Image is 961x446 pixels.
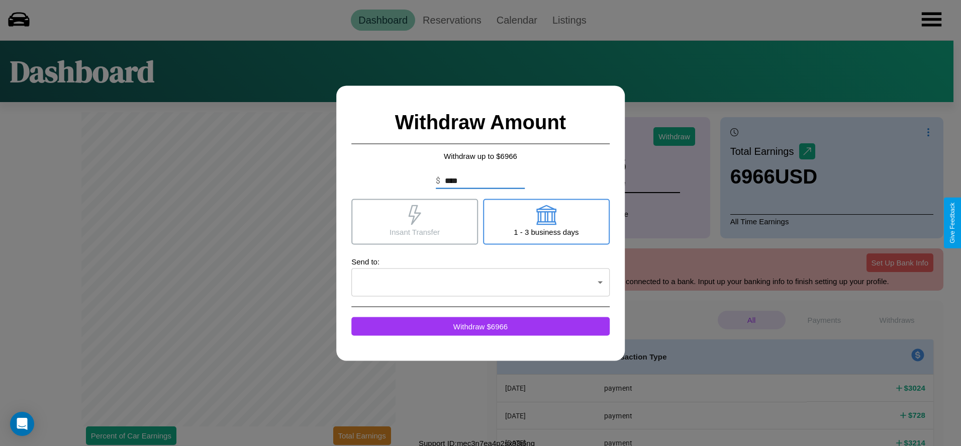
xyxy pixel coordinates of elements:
p: Withdraw up to $ 6966 [351,149,610,162]
p: Insant Transfer [390,225,440,238]
p: $ [436,174,440,187]
button: Withdraw $6966 [351,317,610,335]
h2: Withdraw Amount [351,101,610,144]
div: Open Intercom Messenger [10,412,34,436]
p: Send to: [351,254,610,268]
p: 1 - 3 business days [514,225,579,238]
div: Give Feedback [949,203,956,243]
